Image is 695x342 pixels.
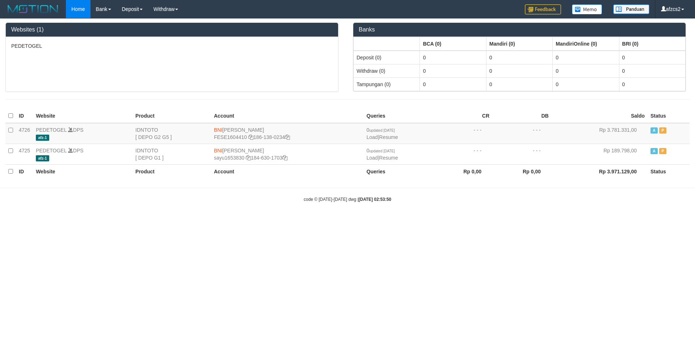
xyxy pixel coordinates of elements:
[248,134,253,140] a: Copy FESE1604410 to clipboard
[11,26,333,33] h3: Websites (1)
[613,4,649,14] img: panduan.png
[211,144,364,164] td: [PERSON_NAME] 184-630-1703
[379,155,398,161] a: Resume
[525,4,561,14] img: Feedback.jpg
[36,155,49,161] span: afz-1
[552,123,648,144] td: Rp 3.781.331,00
[420,51,486,64] td: 0
[282,155,287,161] a: Copy 1846301703 to clipboard
[11,42,333,50] p: PEDETOGEL
[367,134,378,140] a: Load
[33,109,132,123] th: Website
[36,127,67,133] a: PEDETOGEL
[16,144,33,164] td: 4725
[492,109,552,123] th: DB
[433,164,492,178] th: Rp 0,00
[420,64,486,77] td: 0
[367,127,398,140] span: |
[486,51,552,64] td: 0
[16,109,33,123] th: ID
[211,123,364,144] td: [PERSON_NAME] 186-138-0234
[619,51,685,64] td: 0
[486,77,552,91] td: 0
[420,37,486,51] th: Group: activate to sort column ascending
[553,64,619,77] td: 0
[379,134,398,140] a: Resume
[33,144,132,164] td: DPS
[354,77,420,91] td: Tampungan (0)
[33,164,132,178] th: Website
[36,135,49,141] span: afz-1
[648,109,690,123] th: Status
[132,109,211,123] th: Product
[552,109,648,123] th: Saldo
[359,26,680,33] h3: Banks
[619,64,685,77] td: 0
[619,37,685,51] th: Group: activate to sort column ascending
[492,123,552,144] td: - - -
[364,164,433,178] th: Queries
[364,109,433,123] th: Queries
[619,77,685,91] td: 0
[553,51,619,64] td: 0
[650,127,658,134] span: Active
[367,155,378,161] a: Load
[16,164,33,178] th: ID
[486,37,552,51] th: Group: activate to sort column ascending
[648,164,690,178] th: Status
[433,144,492,164] td: - - -
[246,155,251,161] a: Copy sayu1653830 to clipboard
[211,164,364,178] th: Account
[16,123,33,144] td: 4726
[367,127,395,133] span: 0
[214,134,247,140] a: FESE1604410
[552,164,648,178] th: Rp 3.971.129,00
[367,148,398,161] span: |
[132,123,211,144] td: IDNTOTO [ DEPO G2 G5 ]
[214,155,244,161] a: sayu1653830
[369,128,395,132] span: updated [DATE]
[369,149,395,153] span: updated [DATE]
[552,144,648,164] td: Rp 189.798,00
[354,51,420,64] td: Deposit (0)
[433,109,492,123] th: CR
[553,77,619,91] td: 0
[420,77,486,91] td: 0
[132,144,211,164] td: IDNTOTO [ DEPO G1 ]
[354,64,420,77] td: Withdraw (0)
[5,4,60,14] img: MOTION_logo.png
[354,37,420,51] th: Group: activate to sort column ascending
[367,148,395,153] span: 0
[33,123,132,144] td: DPS
[285,134,290,140] a: Copy 1861380234 to clipboard
[132,164,211,178] th: Product
[659,127,666,134] span: Paused
[492,164,552,178] th: Rp 0,00
[359,197,391,202] strong: [DATE] 02:53:50
[650,148,658,154] span: Active
[553,37,619,51] th: Group: activate to sort column ascending
[36,148,67,153] a: PEDETOGEL
[572,4,602,14] img: Button%20Memo.svg
[486,64,552,77] td: 0
[211,109,364,123] th: Account
[659,148,666,154] span: Paused
[214,148,222,153] span: BNI
[492,144,552,164] td: - - -
[214,127,222,133] span: BNI
[304,197,391,202] small: code © [DATE]-[DATE] dwg |
[433,123,492,144] td: - - -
